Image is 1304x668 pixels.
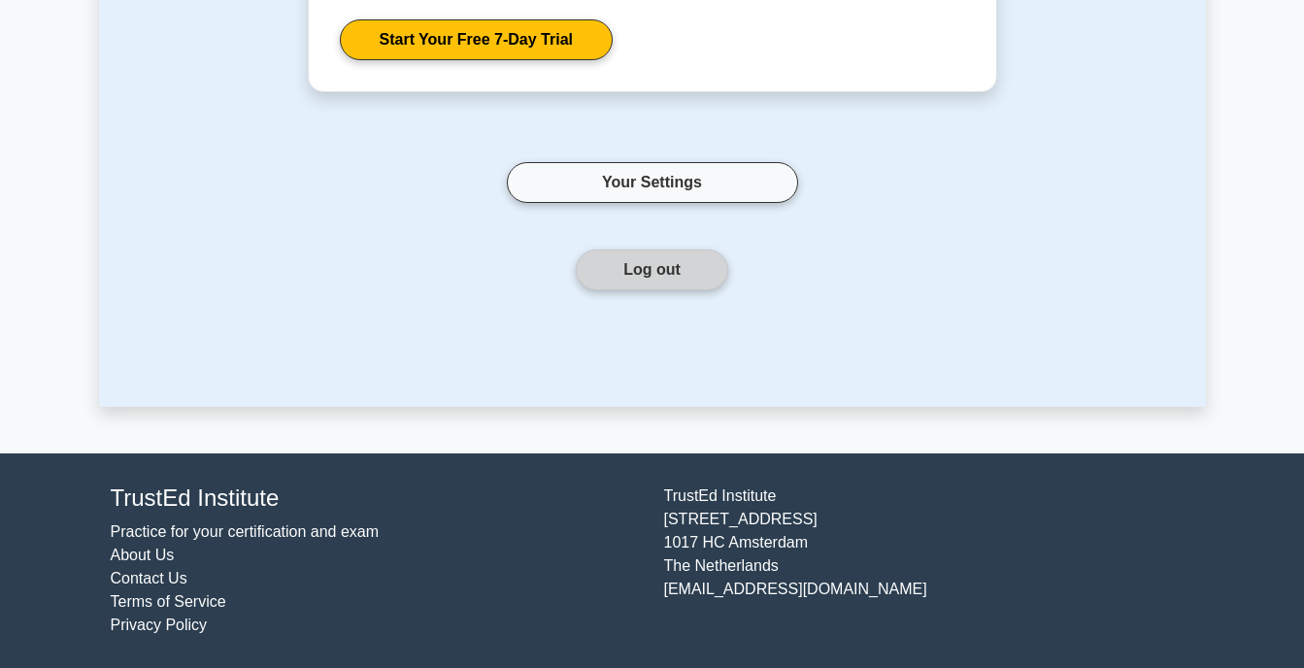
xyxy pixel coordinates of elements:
h4: TrustEd Institute [111,484,641,513]
a: Practice for your certification and exam [111,523,380,540]
a: About Us [111,547,175,563]
div: TrustEd Institute [STREET_ADDRESS] 1017 HC Amsterdam The Netherlands [EMAIL_ADDRESS][DOMAIN_NAME] [652,484,1206,637]
a: Contact Us [111,570,187,586]
a: Your Settings [507,162,798,203]
a: Start Your Free 7-Day Trial [340,19,613,60]
a: Terms of Service [111,593,226,610]
a: Privacy Policy [111,617,208,633]
button: Log out [576,250,728,290]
